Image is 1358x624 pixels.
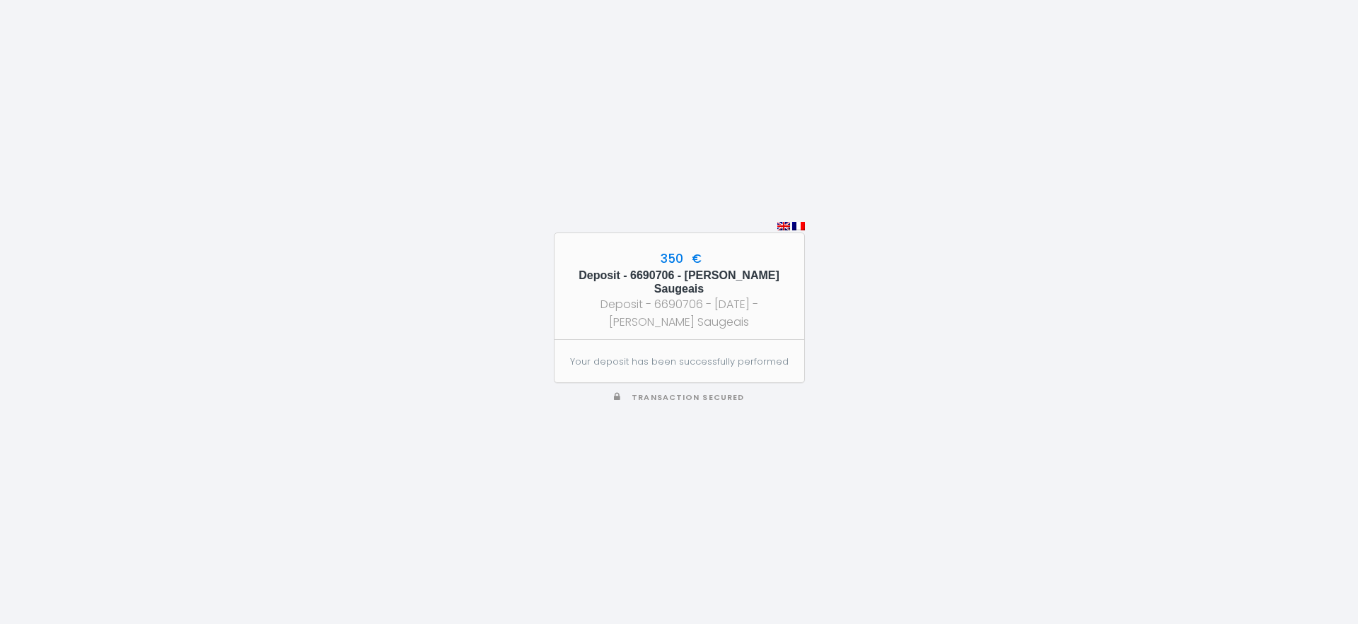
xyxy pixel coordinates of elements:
[567,269,791,295] h5: Deposit - 6690706 - [PERSON_NAME] Saugeais
[569,355,788,369] p: Your deposit has been successfully performed
[657,250,702,267] span: 350 €
[777,222,790,230] img: en.png
[792,222,805,230] img: fr.png
[567,295,791,331] div: Deposit - 6690706 - [DATE] - [PERSON_NAME] Saugeais
[632,392,744,403] span: Transaction secured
